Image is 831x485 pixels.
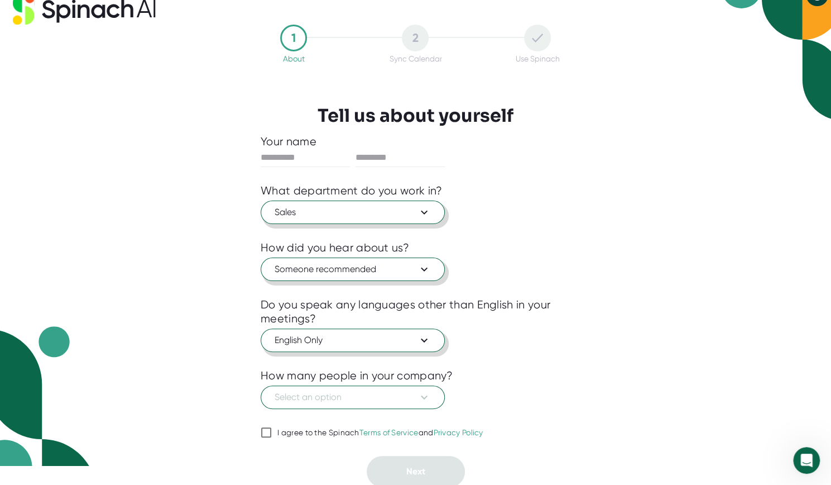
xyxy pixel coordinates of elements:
div: 2 [402,25,429,51]
iframe: Intercom live chat [793,447,820,474]
span: Next [406,466,425,477]
div: Do you speak any languages other than English in your meetings? [261,298,570,326]
div: I agree to the Spinach and [277,428,483,438]
div: How did you hear about us? [261,241,409,255]
div: 1 [280,25,307,51]
div: What department do you work in? [261,184,442,198]
span: Select an option [275,391,431,404]
div: About [283,54,305,63]
div: Your name [261,135,570,149]
button: Select an option [261,386,445,409]
button: English Only [261,329,445,352]
span: Someone recommended [275,263,431,276]
button: Someone recommended [261,258,445,281]
span: Sales [275,206,431,219]
div: Use Spinach [515,54,559,63]
a: Terms of Service [359,428,419,437]
div: How many people in your company? [261,369,453,383]
a: Privacy Policy [433,428,483,437]
button: Sales [261,201,445,224]
span: English Only [275,334,431,347]
h3: Tell us about yourself [318,105,513,126]
div: Sync Calendar [389,54,441,63]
